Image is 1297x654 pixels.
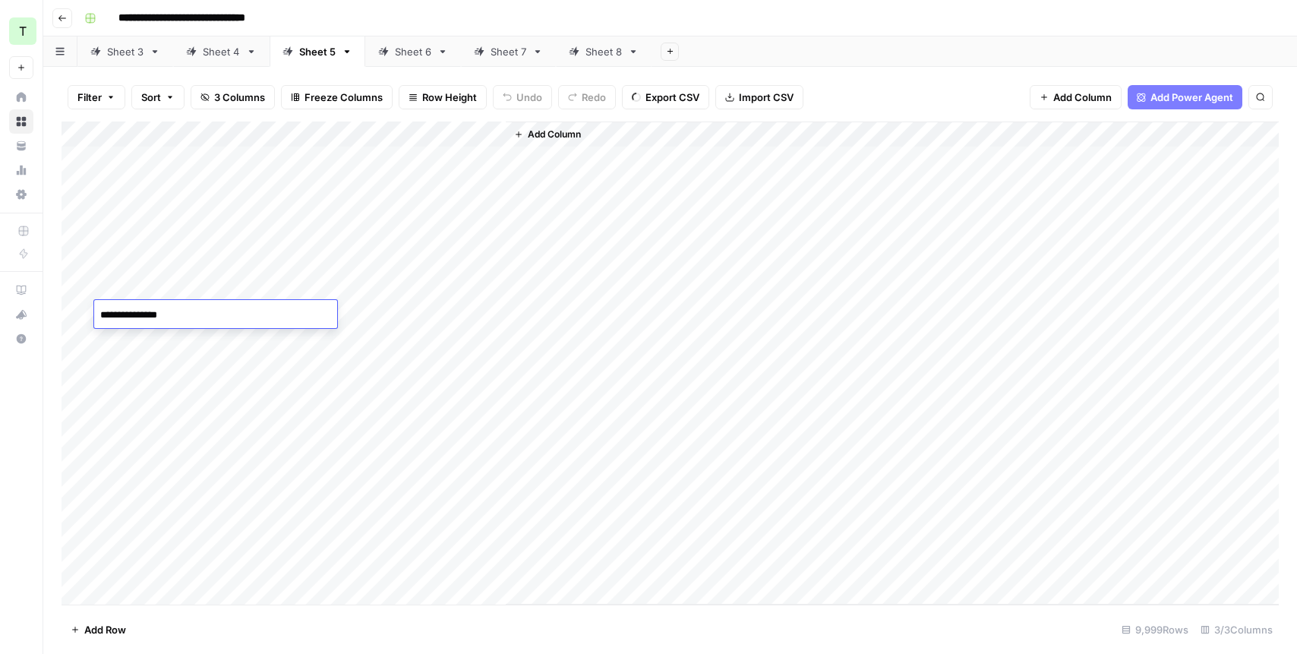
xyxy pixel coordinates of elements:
a: Sheet 6 [365,36,461,67]
span: Export CSV [645,90,699,105]
a: AirOps Academy [9,278,33,302]
span: Import CSV [739,90,794,105]
span: Redo [582,90,606,105]
a: Browse [9,109,33,134]
a: Usage [9,158,33,182]
button: What's new? [9,302,33,327]
a: Home [9,85,33,109]
a: Settings [9,182,33,207]
span: Add Column [1053,90,1112,105]
button: Redo [558,85,616,109]
a: Sheet 3 [77,36,173,67]
button: Row Height [399,85,487,109]
button: Workspace: TY SEO Team [9,12,33,50]
a: Sheet 5 [270,36,365,67]
div: Sheet 7 [491,44,526,59]
button: Freeze Columns [281,85,393,109]
span: Freeze Columns [305,90,383,105]
span: Row Height [422,90,477,105]
div: Sheet 5 [299,44,336,59]
div: What's new? [10,303,33,326]
button: 3 Columns [191,85,275,109]
div: Sheet 3 [107,44,144,59]
span: Filter [77,90,102,105]
button: Add Row [62,618,135,642]
button: Help + Support [9,327,33,351]
span: Undo [516,90,542,105]
span: T [19,22,27,40]
button: Filter [68,85,125,109]
div: 9,999 Rows [1116,618,1194,642]
button: Import CSV [715,85,803,109]
div: Sheet 8 [585,44,622,59]
button: Export CSV [622,85,709,109]
span: Sort [141,90,161,105]
button: Add Column [1030,85,1122,109]
button: Undo [493,85,552,109]
a: Sheet 4 [173,36,270,67]
div: Sheet 4 [203,44,240,59]
span: 3 Columns [214,90,265,105]
span: Add Row [84,622,126,637]
a: Sheet 7 [461,36,556,67]
div: 3/3 Columns [1194,618,1279,642]
button: Add Power Agent [1128,85,1242,109]
button: Sort [131,85,185,109]
div: Sheet 6 [395,44,431,59]
span: Add Power Agent [1150,90,1233,105]
a: Sheet 8 [556,36,652,67]
span: Add Column [528,128,581,141]
a: Your Data [9,134,33,158]
button: Add Column [508,125,587,144]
